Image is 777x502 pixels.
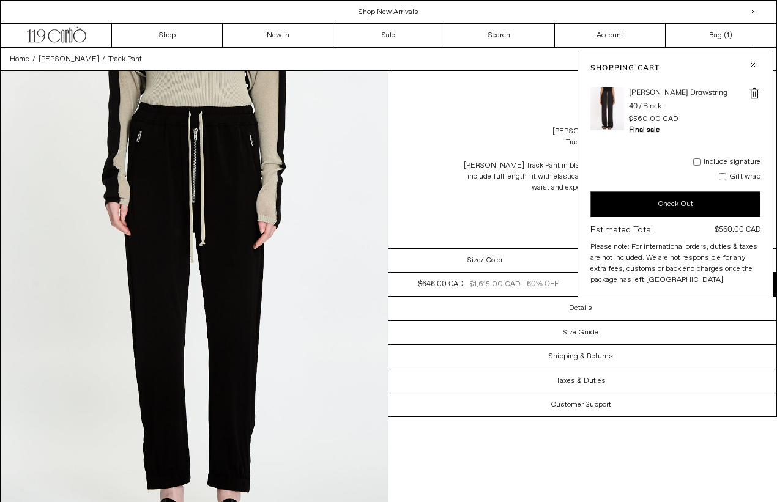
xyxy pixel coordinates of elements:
[666,24,776,47] a: Bag ()
[102,54,105,65] span: /
[527,279,559,290] div: 60% OFF
[359,7,418,17] a: Shop New Arrivals
[418,279,463,290] div: $646.00 CAD
[552,126,613,137] a: [PERSON_NAME]
[563,328,598,337] h3: Size Guide
[108,54,142,65] a: Track Pant
[481,255,503,266] span: / Color
[444,24,555,47] a: Search
[727,31,729,40] span: 1
[549,352,613,361] h3: Shipping & Returns
[223,24,333,47] a: New In
[39,54,99,64] span: [PERSON_NAME]
[569,304,592,312] h3: Details
[467,255,481,266] span: Size
[333,24,444,47] a: Sale
[470,279,521,290] div: $1,615.00 CAD
[10,54,29,65] a: Home
[10,54,29,64] span: Home
[112,24,223,47] a: Shop
[551,400,611,409] h3: Customer Support
[555,24,666,47] a: Account
[556,377,606,385] h3: Taxes & Duties
[39,54,99,65] a: [PERSON_NAME]
[32,54,35,65] span: /
[727,30,732,41] span: )
[566,137,600,148] div: Track Pant
[108,54,142,64] span: Track Pant
[460,160,705,193] div: [PERSON_NAME] Track Pant in black features a relaxed loose fit. Details include full length fit w...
